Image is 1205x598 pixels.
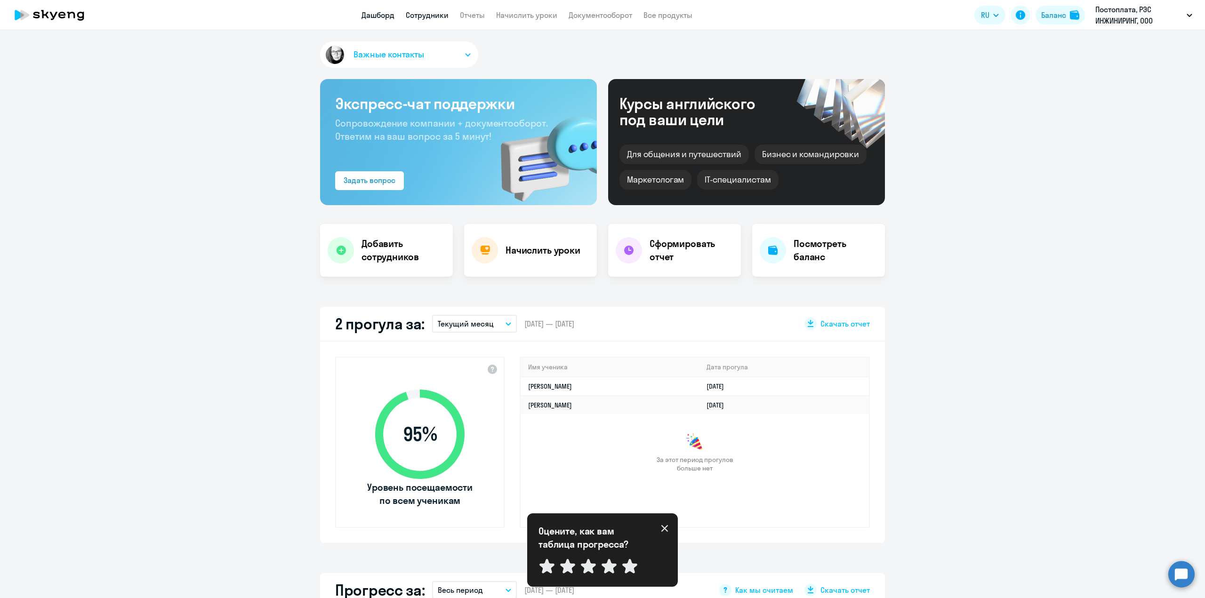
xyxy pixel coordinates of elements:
span: Как мы считаем [735,585,793,595]
a: [DATE] [707,382,731,391]
a: [DATE] [707,401,731,409]
img: congrats [685,433,704,452]
a: Документооборот [569,10,632,20]
a: Дашборд [361,10,394,20]
p: Весь период [438,584,483,596]
a: Все продукты [643,10,692,20]
button: RU [974,6,1005,24]
span: За этот период прогулов больше нет [655,455,734,472]
span: Скачать отчет [820,319,870,329]
a: Сотрудники [406,10,449,20]
p: Оцените, как вам таблица прогресса? [538,525,642,551]
img: avatar [324,44,346,66]
p: Постоплата, РЭС ИНЖИНИРИНГ, ООО [1095,4,1183,26]
div: IT-специалистам [697,170,778,190]
button: Задать вопрос [335,171,404,190]
span: Скачать отчет [820,585,870,595]
h4: Начислить уроки [506,244,580,257]
div: Бизнес и командировки [755,144,867,164]
span: [DATE] — [DATE] [524,319,574,329]
span: Важные контакты [353,48,424,61]
span: RU [981,9,989,21]
img: balance [1070,10,1079,20]
h3: Экспресс-чат поддержки [335,94,582,113]
span: [DATE] — [DATE] [524,585,574,595]
a: Начислить уроки [496,10,557,20]
span: Сопровождение компании + документооборот. Ответим на ваш вопрос за 5 минут! [335,117,548,142]
div: Баланс [1041,9,1066,21]
h4: Посмотреть баланс [794,237,877,263]
button: Важные контакты [320,41,478,68]
div: Маркетологам [619,170,691,190]
a: [PERSON_NAME] [528,382,572,391]
button: Текущий месяц [432,315,517,333]
div: Для общения и путешествий [619,144,749,164]
span: 95 % [366,423,474,446]
th: Имя ученика [521,358,699,377]
th: Дата прогула [699,358,869,377]
a: Отчеты [460,10,485,20]
div: Курсы английского под ваши цели [619,96,780,128]
h4: Добавить сотрудников [361,237,445,263]
a: [PERSON_NAME] [528,401,572,409]
button: Постоплата, РЭС ИНЖИНИРИНГ, ООО [1091,4,1197,26]
h2: 2 прогула за: [335,314,425,333]
span: Уровень посещаемости по всем ученикам [366,481,474,507]
button: Балансbalance [1036,6,1085,24]
div: Задать вопрос [344,175,395,186]
img: bg-img [487,99,597,205]
p: Текущий месяц [438,318,494,329]
h4: Сформировать отчет [650,237,733,263]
